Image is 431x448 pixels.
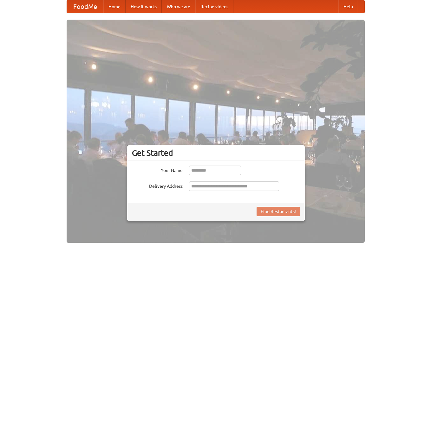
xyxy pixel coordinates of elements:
[126,0,162,13] a: How it works
[257,207,300,216] button: Find Restaurants!
[103,0,126,13] a: Home
[162,0,195,13] a: Who we are
[132,181,183,189] label: Delivery Address
[67,0,103,13] a: FoodMe
[132,166,183,174] label: Your Name
[132,148,300,158] h3: Get Started
[338,0,358,13] a: Help
[195,0,233,13] a: Recipe videos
